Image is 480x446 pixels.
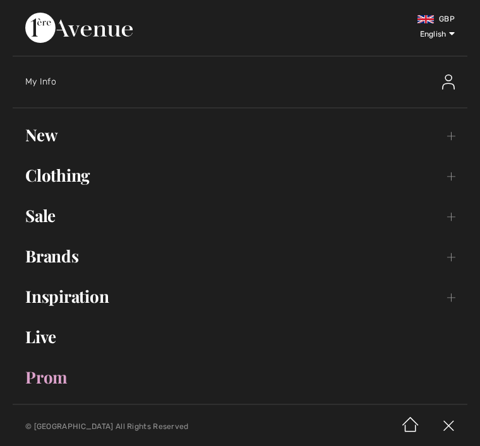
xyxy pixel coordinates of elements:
a: My InfoMy Info [25,62,467,102]
a: New [13,121,467,149]
img: My Info [442,74,455,90]
img: X [429,407,467,446]
p: © [GEOGRAPHIC_DATA] All Rights Reserved [25,422,283,431]
a: Brands [13,242,467,270]
img: 1ère Avenue [25,13,133,43]
a: Sale [13,202,467,230]
div: GBP [284,13,455,25]
span: My Info [25,76,56,87]
a: Inspiration [13,283,467,310]
img: Home [392,407,429,446]
a: Live [13,323,467,351]
a: Clothing [13,161,467,189]
a: Prom [13,363,467,391]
